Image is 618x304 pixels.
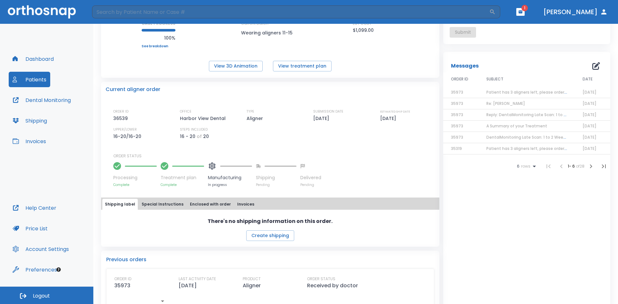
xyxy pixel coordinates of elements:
[106,86,160,93] p: Current aligner order
[9,262,61,277] button: Preferences
[208,217,332,225] p: There's no shipping information on this order.
[142,34,175,42] p: 100%
[583,76,593,82] span: DATE
[187,199,233,210] button: Enclosed with order
[256,174,296,181] p: Shipping
[180,127,208,133] p: STEPS INCLUDED
[9,51,58,67] button: Dashboard
[92,5,489,18] input: Search by Patient Name or Case #
[451,76,468,82] span: ORDER ID
[161,182,204,187] p: Complete
[102,199,438,210] div: tabs
[300,182,321,187] p: Pending
[486,89,583,95] span: Patient has 3 aligners left, please order next set!
[486,101,525,106] span: Re: [PERSON_NAME]
[313,109,343,115] p: SUBMISSION DATE
[208,182,252,187] p: In progress
[300,174,321,181] p: Delivered
[106,256,434,263] p: Previous orders
[33,292,50,299] span: Logout
[113,182,157,187] p: Complete
[451,89,463,95] span: 35973
[179,276,216,282] p: LAST ACTIVITY DATE
[583,134,596,140] span: [DATE]
[142,44,175,48] a: See breakdown
[8,5,76,18] img: Orthosnap
[486,134,592,140] span: DentalMonitoring Late Scan: 1 to 2 Weeks Notification
[486,112,604,117] span: Reply: DentalMonitoring Late Scan: 1 to 2 Weeks Notification
[9,200,60,216] button: Help Center
[243,282,261,290] p: Aligner
[313,115,332,122] p: [DATE]
[235,199,257,210] button: Invoices
[451,146,462,151] span: 35319
[451,101,463,106] span: 35973
[180,109,192,115] p: OFFICE
[307,282,358,290] p: Received by doctor
[197,133,202,140] p: of
[451,134,463,140] span: 35973
[583,101,596,106] span: [DATE]
[576,163,585,169] span: of 28
[247,109,254,115] p: TYPE
[451,62,479,70] p: Messages
[180,115,228,122] p: Harbor View Dental
[113,115,130,122] p: 36539
[583,112,596,117] span: [DATE]
[9,134,50,149] button: Invoices
[9,221,51,236] button: Price List
[209,61,263,71] button: View 3D Animation
[307,276,335,282] p: ORDER STATUS
[9,241,73,257] button: Account Settings
[451,112,463,117] span: 35973
[256,182,296,187] p: Pending
[583,146,596,151] span: [DATE]
[208,174,252,181] p: Manufacturing
[243,276,261,282] p: PRODUCT
[273,61,332,71] button: View treatment plan
[9,113,51,128] button: Shipping
[246,230,294,241] button: Create shipping
[139,199,186,210] button: Special Instructions
[102,199,138,210] button: Shipping label
[180,133,195,140] p: 16 - 20
[161,174,204,181] p: Treatment plan
[9,92,75,108] button: Dental Monitoring
[380,109,410,115] p: ESTIMATED SHIP DATE
[114,276,131,282] p: ORDER ID
[486,76,503,82] span: SUBJECT
[583,89,596,95] span: [DATE]
[113,109,128,115] p: ORDER ID
[247,115,265,122] p: Aligner
[203,133,209,140] p: 20
[56,267,61,272] div: Tooltip anchor
[241,29,299,37] p: Wearing aligners 11-15
[568,163,576,169] span: 1 - 6
[517,164,520,169] span: 6
[380,115,398,122] p: [DATE]
[114,282,130,290] p: 35973
[179,282,197,290] p: [DATE]
[521,5,528,11] span: 1
[113,153,435,159] p: ORDER STATUS
[113,133,144,140] p: 16-20/16-20
[583,123,596,129] span: [DATE]
[353,26,374,34] p: $1,099.00
[9,72,50,87] button: Patients
[486,146,583,151] span: Patient has 3 aligners left, please order next set!
[113,174,157,181] p: Processing
[486,123,547,129] span: A Summary of your Treatment
[541,6,610,18] button: [PERSON_NAME]
[113,127,137,133] p: UPPER/LOWER
[520,164,530,169] span: rows
[451,123,463,129] span: 35973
